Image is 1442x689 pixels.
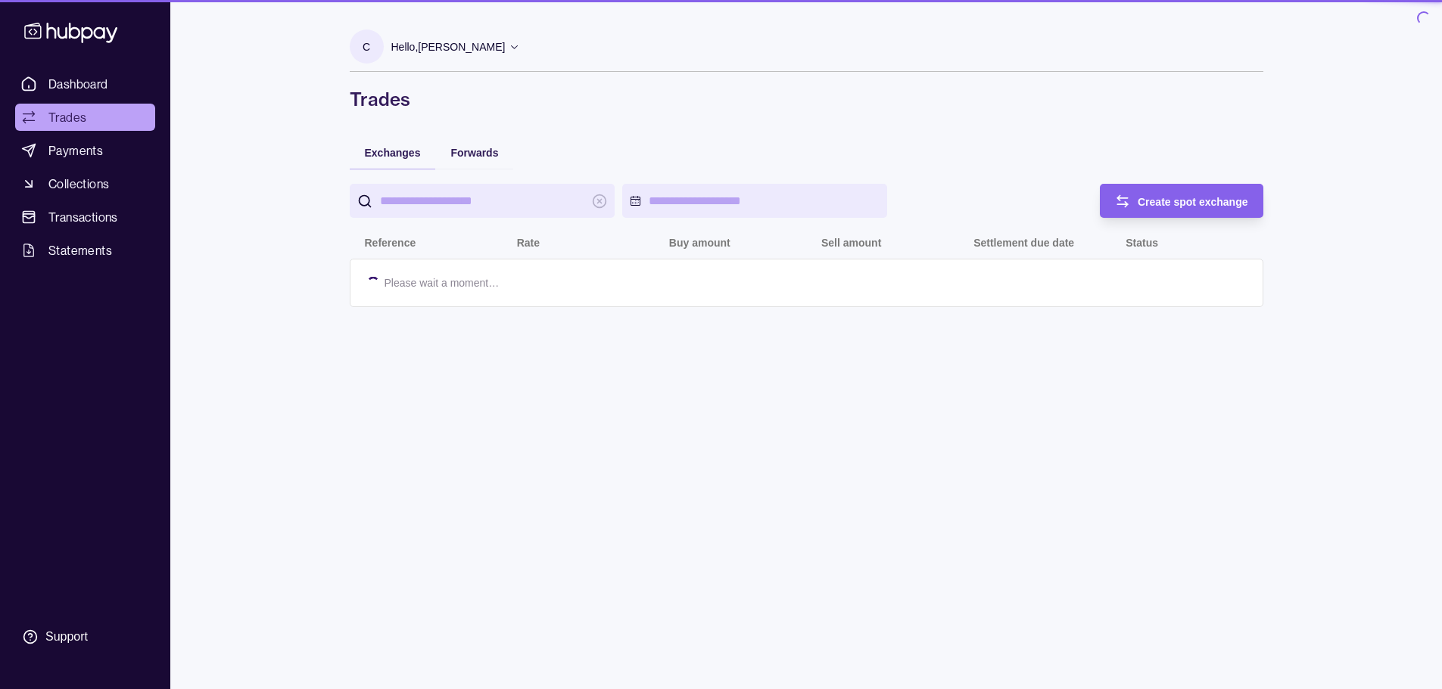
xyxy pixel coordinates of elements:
h1: Trades [350,87,1263,111]
p: Rate [517,237,540,249]
p: Sell amount [821,237,881,249]
p: Hello, [PERSON_NAME] [391,39,506,55]
span: Transactions [48,208,118,226]
p: Settlement due date [973,237,1074,249]
a: Transactions [15,203,155,231]
input: search [380,184,584,218]
span: Trades [48,108,86,126]
span: Create spot exchange [1138,196,1248,208]
p: Reference [365,237,416,249]
p: Status [1126,237,1158,249]
span: Payments [48,141,103,160]
p: Buy amount [669,237,730,249]
span: Dashboard [48,75,108,93]
p: Please wait a moment… [385,275,500,291]
button: Create spot exchange [1100,184,1263,218]
a: Support [15,621,155,653]
span: Collections [48,175,109,193]
a: Collections [15,170,155,197]
span: Forwards [450,147,498,159]
a: Payments [15,137,155,164]
span: Exchanges [365,147,421,159]
a: Trades [15,104,155,131]
span: Statements [48,241,112,259]
p: C [363,39,370,55]
a: Statements [15,237,155,264]
a: Dashboard [15,70,155,98]
div: Support [45,628,88,645]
